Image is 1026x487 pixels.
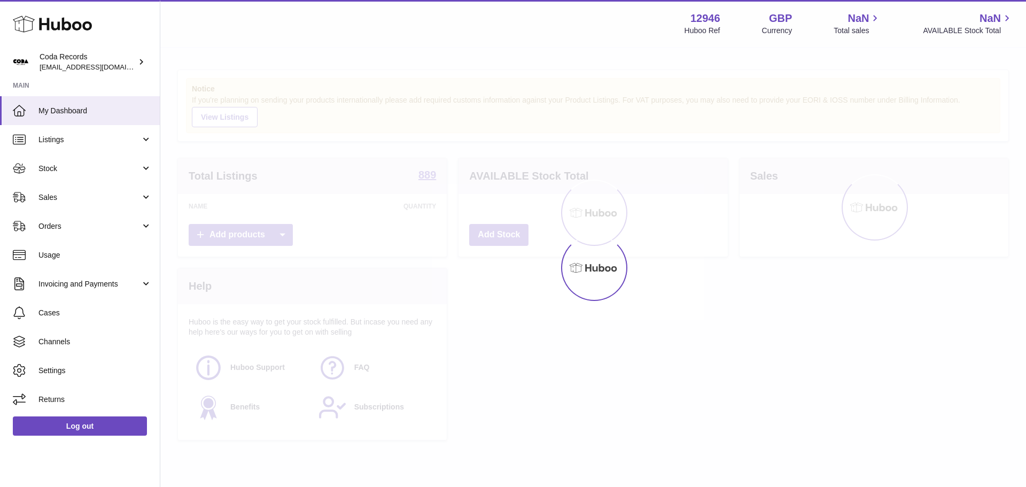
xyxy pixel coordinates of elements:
a: Log out [13,416,147,436]
span: [EMAIL_ADDRESS][DOMAIN_NAME] [40,63,157,71]
span: Stock [38,164,141,174]
span: My Dashboard [38,106,152,116]
strong: GBP [769,11,792,26]
a: NaN AVAILABLE Stock Total [923,11,1013,36]
div: Currency [762,26,792,36]
span: Listings [38,135,141,145]
span: Settings [38,366,152,376]
img: haz@pcatmedia.com [13,54,29,70]
span: NaN [848,11,869,26]
strong: 12946 [690,11,720,26]
span: AVAILABLE Stock Total [923,26,1013,36]
span: Usage [38,250,152,260]
span: Invoicing and Payments [38,279,141,289]
span: Orders [38,221,141,231]
a: NaN Total sales [834,11,881,36]
span: Cases [38,308,152,318]
span: Channels [38,337,152,347]
span: Sales [38,192,141,203]
span: NaN [980,11,1001,26]
div: Huboo Ref [685,26,720,36]
span: Total sales [834,26,881,36]
div: Coda Records [40,52,136,72]
span: Returns [38,395,152,405]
